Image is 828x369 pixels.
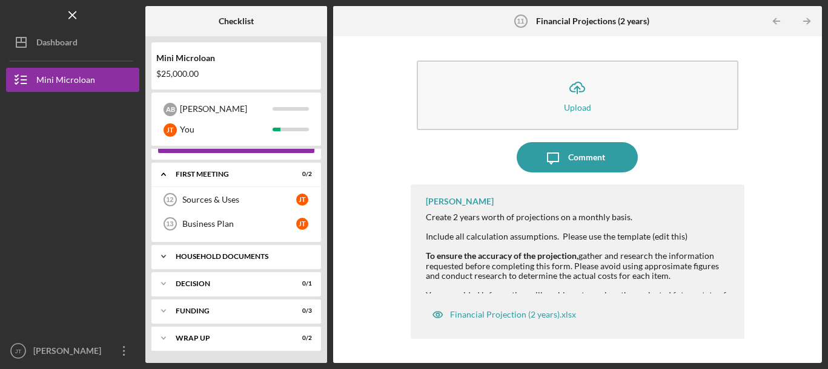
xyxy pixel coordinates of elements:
tspan: 11 [517,18,524,25]
div: Your provided information will enable us to analyze the projected future state of your company, i... [426,290,732,319]
a: 12Sources & UsesJT [157,188,315,212]
button: Mini Microloan [6,68,139,92]
b: Financial Projections (2 years) [536,16,649,26]
div: J T [296,218,308,230]
b: Checklist [219,16,254,26]
a: 13Business PlanJT [157,212,315,236]
strong: To ensure the accuracy of the projection, [426,250,578,261]
div: wrap up [176,335,282,342]
button: Upload [417,60,738,130]
div: Household Documents [176,253,306,260]
div: A B [164,103,177,116]
div: Comment [568,142,605,172]
a: 11Financial Projections (2 years)JT [157,129,315,154]
div: 0 / 2 [290,335,312,342]
div: Upload [564,103,591,112]
div: Mini Microloan [36,68,95,95]
div: funding [176,307,282,315]
button: Financial Projection (2 years).xlsx [426,302,582,327]
div: First Meeting [176,171,282,178]
div: You [180,119,273,140]
div: J T [296,194,308,206]
button: Dashboard [6,30,139,54]
div: Sources & Uses [182,195,296,204]
div: [PERSON_NAME] [180,99,273,119]
button: Comment [517,142,638,172]
div: 0 / 2 [290,171,312,178]
div: [PERSON_NAME] [30,339,109,366]
div: Financial Projection (2 years).xlsx [450,310,576,319]
div: 0 / 3 [290,307,312,315]
div: Business Plan [182,219,296,229]
tspan: 13 [166,220,173,227]
div: Mini Microloan [156,53,316,63]
div: Dashboard [36,30,78,57]
button: JT[PERSON_NAME] [6,339,139,363]
text: JT [15,348,22,354]
div: Include all calculation assumptions. Please use the template (edit this) [426,232,732,241]
div: decision [176,280,282,287]
div: J T [164,123,177,137]
div: gather and research the information requested before completing this form. Please avoid using app... [426,251,732,280]
div: 0 / 1 [290,280,312,287]
div: Create 2 years worth of projections on a monthly basis. [426,212,732,222]
tspan: 12 [166,196,173,203]
div: [PERSON_NAME] [426,197,494,206]
div: $25,000.00 [156,69,316,79]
